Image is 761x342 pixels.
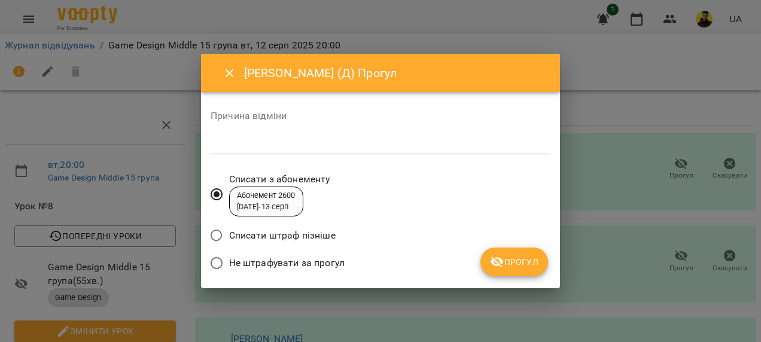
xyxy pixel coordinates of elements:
[490,255,538,269] span: Прогул
[237,190,296,212] div: Абонемент 2600 [DATE] - 13 серп
[229,228,336,243] span: Списати штраф пізніше
[211,111,550,121] label: Причина відміни
[215,59,244,88] button: Close
[244,64,546,83] h6: [PERSON_NAME] (Д) Прогул
[229,256,345,270] span: Не штрафувати за прогул
[480,248,548,276] button: Прогул
[229,172,330,187] span: Списати з абонементу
